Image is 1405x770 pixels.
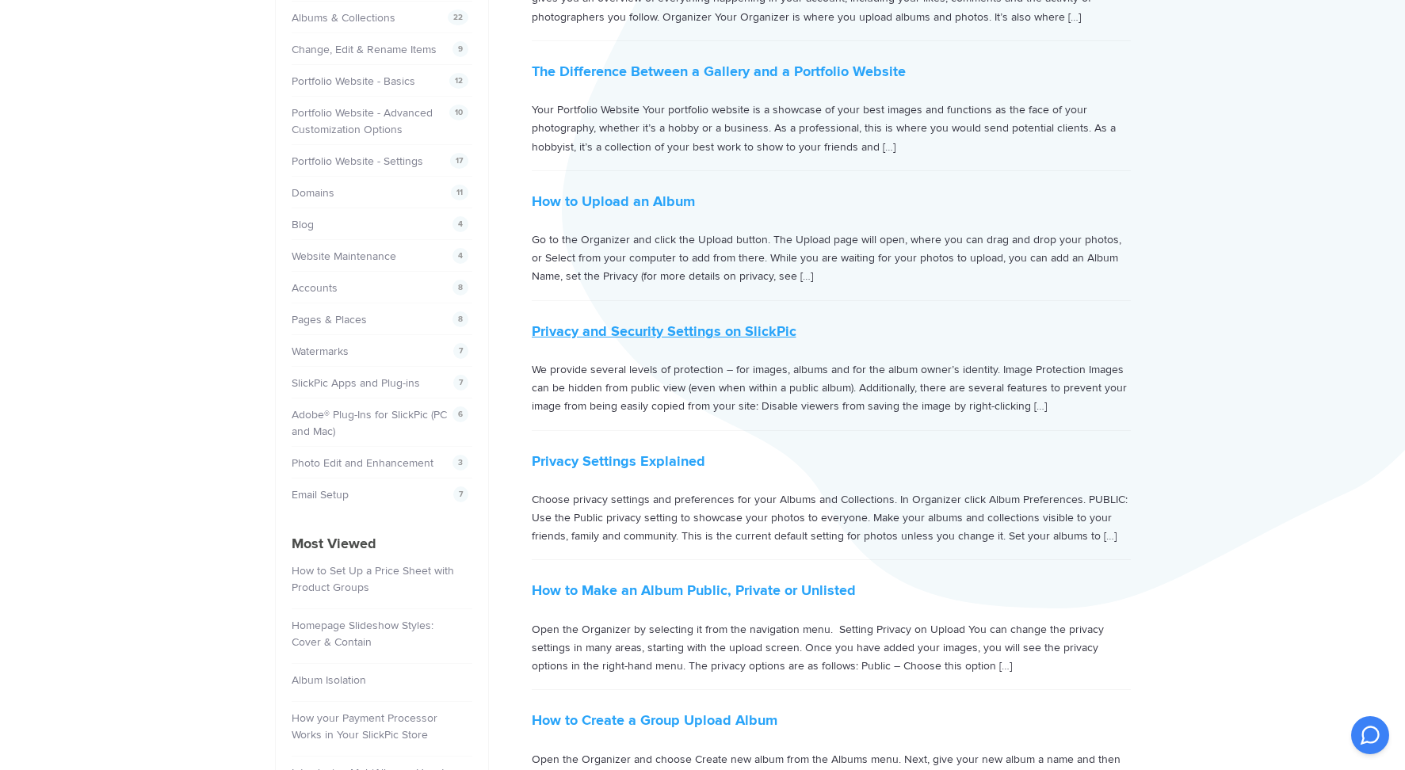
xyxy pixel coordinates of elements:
p: Choose privacy settings and preferences for your Albums and Collections. In Organizer click Album... [532,490,1131,546]
a: How to Create a Group Upload Album [532,711,777,729]
a: Domains [292,186,334,200]
span: 7 [453,375,468,391]
a: Photo Edit and Enhancement [292,456,433,470]
p: Go to the Organizer and click the Upload button. The Upload page will open, where you can drag an... [532,231,1131,286]
a: Albums & Collections [292,11,395,25]
span: 22 [448,10,468,25]
a: Privacy Settings Explained [532,452,705,470]
a: Homepage Slideshow Styles: Cover & Contain [292,619,433,649]
span: 11 [451,185,468,200]
span: 8 [452,280,468,295]
a: Adobe® Plug-Ins for SlickPic (PC and Mac) [292,408,447,438]
p: Your Portfolio Website Your portfolio website is a showcase of your best images and functions as ... [532,101,1131,156]
span: 6 [452,406,468,422]
a: Email Setup [292,488,349,501]
a: Website Maintenance [292,250,396,263]
a: How your Payment Processor Works in Your SlickPic Store [292,711,437,741]
span: 7 [453,343,468,359]
span: 17 [450,153,468,169]
a: Portfolio Website - Settings [292,154,423,168]
a: Accounts [292,281,338,295]
p: We provide several levels of protection – for images, albums and for the album owner’s identity. ... [532,360,1131,416]
h4: Most Viewed [292,533,472,555]
a: Change, Edit & Rename Items [292,43,437,56]
span: 7 [453,486,468,502]
p: Open the Organizer by selecting it from the navigation menu. Setting Privacy on Upload You can ch... [532,620,1131,676]
a: Privacy and Security Settings on SlickPic [532,322,796,340]
a: How to Upload an Album [532,192,695,210]
a: Blog [292,218,314,231]
span: 12 [449,73,468,89]
span: 3 [452,455,468,471]
span: 8 [452,311,468,327]
a: Pages & Places [292,313,367,326]
a: The Difference Between a Gallery and a Portfolio Website [532,63,906,80]
a: How to Set Up a Price Sheet with Product Groups [292,564,454,594]
a: Portfolio Website - Basics [292,74,415,88]
span: 4 [452,216,468,232]
a: SlickPic Apps and Plug-ins [292,376,420,390]
span: 10 [449,105,468,120]
a: How to Make an Album Public, Private or Unlisted [532,581,856,599]
a: Watermarks [292,345,349,358]
a: Portfolio Website - Advanced Customization Options [292,106,433,136]
span: 9 [452,41,468,57]
span: 4 [452,248,468,264]
a: Album Isolation [292,673,366,687]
